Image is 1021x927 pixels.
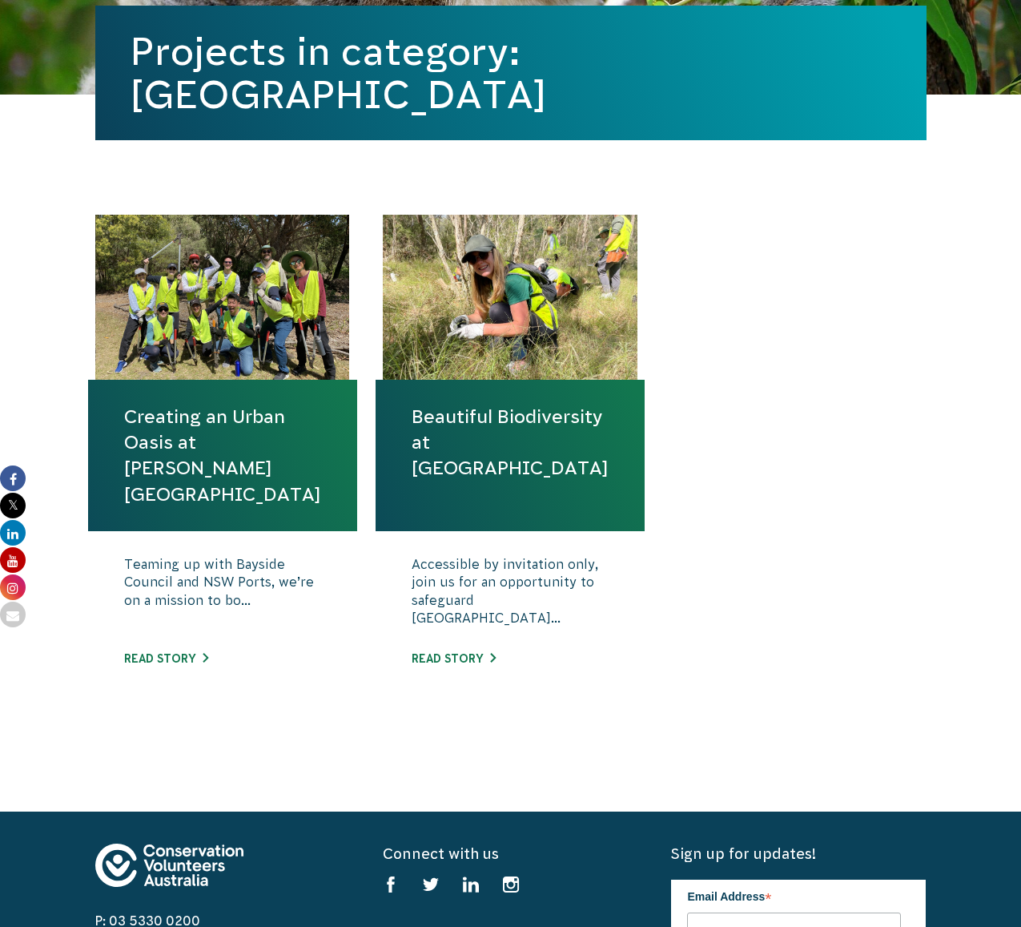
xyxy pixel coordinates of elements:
[124,555,321,635] p: Teaming up with Bayside Council and NSW Ports, we’re on a mission to bo...
[412,404,609,482] a: Beautiful Biodiversity at [GEOGRAPHIC_DATA]
[671,844,926,864] h5: Sign up for updates!
[412,652,496,665] a: Read story
[687,880,901,910] label: Email Address
[124,404,321,507] a: Creating an Urban Oasis at [PERSON_NAME][GEOGRAPHIC_DATA]
[383,844,637,864] h5: Connect with us
[412,555,609,635] p: Accessible by invitation only, join us for an opportunity to safeguard [GEOGRAPHIC_DATA]...
[131,30,891,116] h1: Projects in category: [GEOGRAPHIC_DATA]
[95,844,243,887] img: logo-footer.svg
[124,652,208,665] a: Read story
